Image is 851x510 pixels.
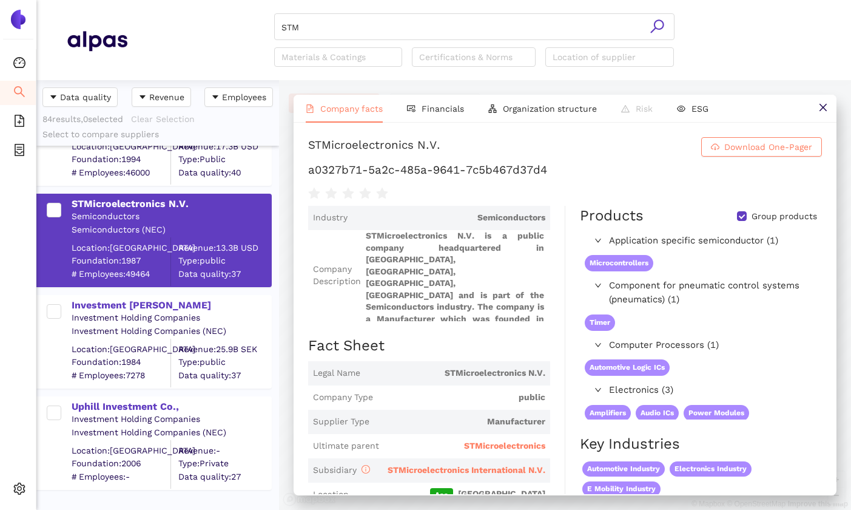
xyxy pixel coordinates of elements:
[677,104,685,113] span: eye
[365,367,545,379] span: STMicroelectronics N.V.
[407,104,415,113] span: fund-view
[149,90,184,104] span: Revenue
[72,154,170,166] span: Foundation: 1994
[72,224,271,236] div: Semiconductors (NEC)
[178,242,271,254] div: Revenue: 13.3B USD
[585,255,653,271] span: Microcontrollers
[8,10,28,29] img: Logo
[42,114,123,124] span: 84 results, 0 selected
[72,268,170,280] span: # Employees: 49464
[609,383,816,398] span: Electronics (3)
[313,416,369,428] span: Supplier Type
[72,444,170,457] div: Location: [GEOGRAPHIC_DATA]
[313,392,373,404] span: Company Type
[130,109,203,129] button: Clear Selection
[313,263,361,287] span: Company Description
[13,81,25,106] span: search
[585,314,615,331] span: Timer
[308,162,822,178] h1: a0327b71-5a2c-485a-9641-7c5b467d37d4
[636,104,653,114] span: Risk
[72,312,271,324] div: Investment Holding Companies
[352,212,545,224] span: Semiconductors
[374,416,545,428] span: Manufacturer
[582,481,661,497] span: E Mobility Industry
[359,188,371,200] span: star
[747,211,822,223] span: Group products
[313,367,360,379] span: Legal Name
[594,237,602,244] span: right
[701,137,822,157] button: cloud-downloadDownload One-Pager
[72,140,170,152] div: Location: [GEOGRAPHIC_DATA]
[724,140,812,154] span: Download One-Pager
[388,465,545,475] span: STMicroelectronics International N.V.
[366,230,545,321] span: STMicroelectronics N.V. is a public company headquartered in [GEOGRAPHIC_DATA], [GEOGRAPHIC_DATA]...
[72,255,170,267] span: Foundation: 1987
[320,104,383,114] span: Company facts
[178,255,271,267] span: Type: public
[313,489,349,501] span: Location
[594,282,602,289] span: right
[178,166,271,178] span: Data quality: 40
[72,427,271,439] div: Investment Holding Companies (NEC)
[376,188,388,200] span: star
[313,440,379,452] span: Ultimate parent
[72,325,271,338] div: Investment Holding Companies (NEC)
[178,140,271,152] div: Revenue: 17.3B USD
[362,465,370,474] span: info-circle
[609,279,816,307] span: Component for pneumatic control systems (pneumatics) (1)
[72,458,170,470] span: Foundation: 2006
[13,52,25,76] span: dashboard
[580,276,821,310] div: Component for pneumatic control systems (pneumatics) (1)
[580,381,821,400] div: Electronics (3)
[609,338,816,353] span: Computer Processors (1)
[72,356,170,369] span: Foundation: 1984
[650,19,665,34] span: search
[72,299,271,312] div: Investment [PERSON_NAME]
[42,129,273,141] div: Select to compare suppliers
[580,336,821,355] div: Computer Processors (1)
[72,197,271,211] div: STMicroelectronics N.V.
[580,206,644,226] div: Products
[580,434,822,455] h2: Key Industries
[178,458,271,470] span: Type: Private
[306,104,314,113] span: file-text
[222,90,266,104] span: Employees
[308,137,440,157] div: STMicroelectronics N.V.
[13,110,25,135] span: file-add
[464,440,545,452] span: STMicroelectronics
[204,87,273,107] button: caret-downEmployees
[503,104,597,114] span: Organization structure
[49,93,58,103] span: caret-down
[684,405,749,421] span: Power Modules
[378,392,545,404] span: public
[178,154,271,166] span: Type: Public
[72,211,271,223] div: Semiconductors
[342,188,354,200] span: star
[711,143,719,152] span: cloud-download
[488,104,497,113] span: apartment
[72,400,271,413] div: Uphill Investment Co.,
[580,231,821,251] div: Application specific semiconductor (1)
[313,465,370,475] span: Subsidiary
[72,471,170,483] span: # Employees: -
[138,93,147,103] span: caret-down
[178,369,271,381] span: Data quality: 37
[325,188,337,200] span: star
[72,343,170,355] div: Location: [GEOGRAPHIC_DATA]
[582,461,665,477] span: Automotive Industry
[72,242,170,254] div: Location: [GEOGRAPHIC_DATA]
[211,93,220,103] span: caret-down
[178,444,271,457] div: Revenue: -
[585,359,670,376] span: Automotive Logic ICs
[67,25,127,56] img: Homepage
[670,461,752,477] span: Electronics Industry
[178,471,271,483] span: Data quality: 27
[178,356,271,369] span: Type: public
[178,343,271,355] div: Revenue: 25.9B SEK
[422,104,464,114] span: Financials
[13,478,25,503] span: setting
[354,488,545,501] span: [GEOGRAPHIC_DATA]
[72,166,170,178] span: # Employees: 46000
[72,413,271,426] div: Investment Holding Companies
[132,87,191,107] button: caret-downRevenue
